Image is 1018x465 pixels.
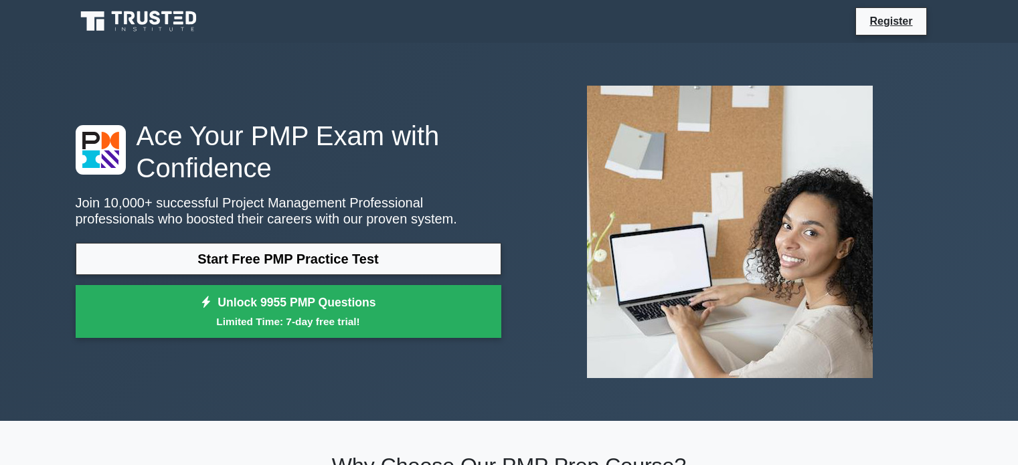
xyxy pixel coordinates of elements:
[76,285,501,339] a: Unlock 9955 PMP QuestionsLimited Time: 7-day free trial!
[76,120,501,184] h1: Ace Your PMP Exam with Confidence
[76,195,501,227] p: Join 10,000+ successful Project Management Professional professionals who boosted their careers w...
[92,314,485,329] small: Limited Time: 7-day free trial!
[861,13,920,29] a: Register
[76,243,501,275] a: Start Free PMP Practice Test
